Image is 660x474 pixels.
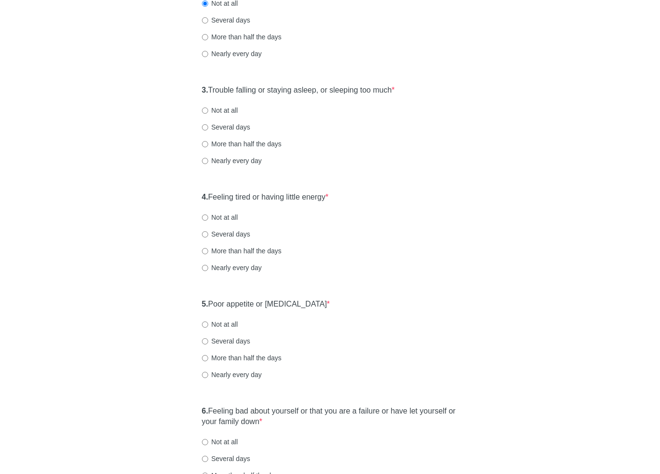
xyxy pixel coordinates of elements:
[202,33,282,42] label: More than half the days
[202,140,282,149] label: More than half the days
[202,156,262,166] label: Nearly every day
[202,407,208,415] strong: 6.
[202,230,250,239] label: Several days
[202,337,250,346] label: Several days
[202,300,208,308] strong: 5.
[202,456,208,462] input: Several days
[202,125,208,131] input: Several days
[202,158,208,165] input: Nearly every day
[202,85,395,96] label: Trouble falling or staying asleep, or sleeping too much
[202,49,262,59] label: Nearly every day
[202,18,208,24] input: Several days
[202,339,208,345] input: Several days
[202,249,208,255] input: More than half the days
[202,106,238,116] label: Not at all
[202,1,208,7] input: Not at all
[202,320,238,330] label: Not at all
[202,322,208,328] input: Not at all
[202,299,330,310] label: Poor appetite or [MEDICAL_DATA]
[202,213,238,223] label: Not at all
[202,142,208,148] input: More than half the days
[202,263,262,273] label: Nearly every day
[202,192,329,203] label: Feeling tired or having little energy
[202,265,208,272] input: Nearly every day
[202,193,208,201] strong: 4.
[202,215,208,221] input: Not at all
[202,372,208,379] input: Nearly every day
[202,51,208,58] input: Nearly every day
[202,354,282,363] label: More than half the days
[202,438,238,447] label: Not at all
[202,16,250,25] label: Several days
[202,439,208,446] input: Not at all
[202,86,208,95] strong: 3.
[202,123,250,132] label: Several days
[202,454,250,464] label: Several days
[202,406,459,428] label: Feeling bad about yourself or that you are a failure or have let yourself or your family down
[202,370,262,380] label: Nearly every day
[202,108,208,114] input: Not at all
[202,35,208,41] input: More than half the days
[202,247,282,256] label: More than half the days
[202,355,208,362] input: More than half the days
[202,232,208,238] input: Several days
